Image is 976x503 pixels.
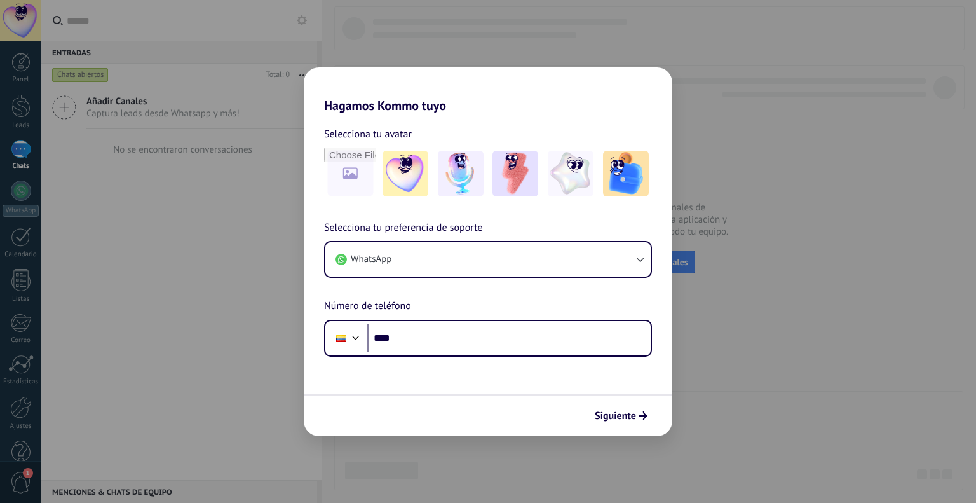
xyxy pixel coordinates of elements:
span: WhatsApp [351,253,391,266]
button: WhatsApp [325,242,651,277]
img: -2.jpeg [438,151,484,196]
img: -5.jpeg [603,151,649,196]
img: -4.jpeg [548,151,593,196]
button: Siguiente [589,405,653,427]
div: Ecuador: + 593 [329,325,353,352]
span: Selecciona tu preferencia de soporte [324,220,483,237]
h2: Hagamos Kommo tuyo [304,67,672,113]
img: -3.jpeg [492,151,538,196]
span: Número de teléfono [324,298,411,315]
span: Siguiente [595,411,636,420]
span: Selecciona tu avatar [324,126,412,142]
img: -1.jpeg [383,151,428,196]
